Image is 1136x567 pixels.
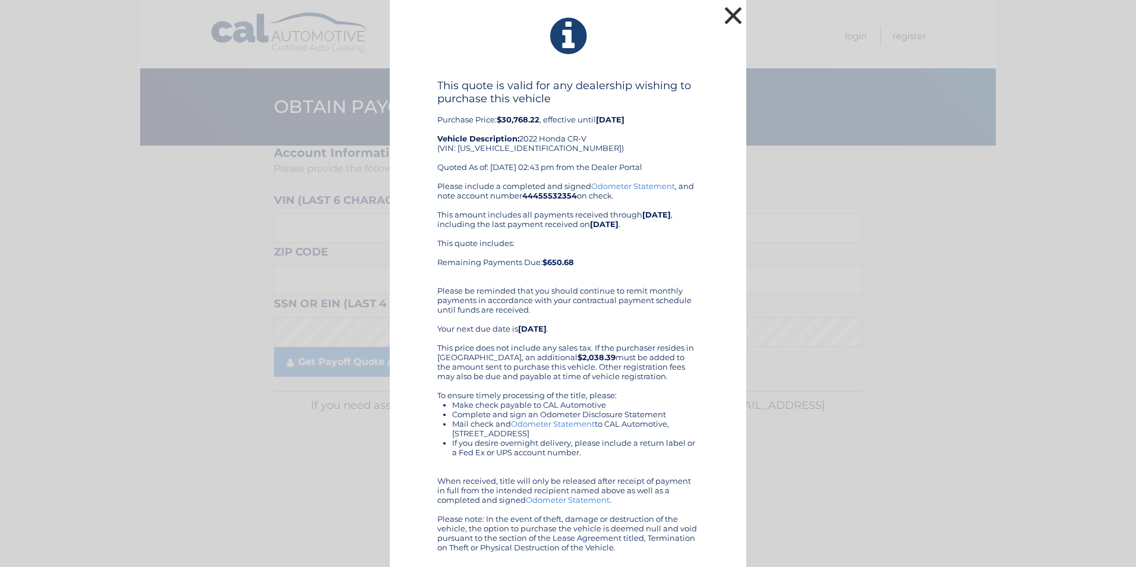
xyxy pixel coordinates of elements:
[437,238,699,276] div: This quote includes: Remaining Payments Due:
[596,115,624,124] b: [DATE]
[437,79,699,105] h4: This quote is valid for any dealership wishing to purchase this vehicle
[452,419,699,438] li: Mail check and to CAL Automotive, [STREET_ADDRESS]
[437,181,699,552] div: Please include a completed and signed , and note account number on check. This amount includes al...
[518,324,547,333] b: [DATE]
[526,495,610,505] a: Odometer Statement
[437,134,519,143] strong: Vehicle Description:
[522,191,577,200] b: 44455532354
[590,219,619,229] b: [DATE]
[642,210,671,219] b: [DATE]
[511,419,595,429] a: Odometer Statement
[591,181,675,191] a: Odometer Statement
[721,4,745,27] button: ×
[497,115,539,124] b: $30,768.22
[452,409,699,419] li: Complete and sign an Odometer Disclosure Statement
[542,257,574,267] b: $650.68
[452,400,699,409] li: Make check payable to CAL Automotive
[578,352,616,362] b: $2,038.39
[437,79,699,181] div: Purchase Price: , effective until 2022 Honda CR-V (VIN: [US_VEHICLE_IDENTIFICATION_NUMBER]) Quote...
[452,438,699,457] li: If you desire overnight delivery, please include a return label or a Fed Ex or UPS account number.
